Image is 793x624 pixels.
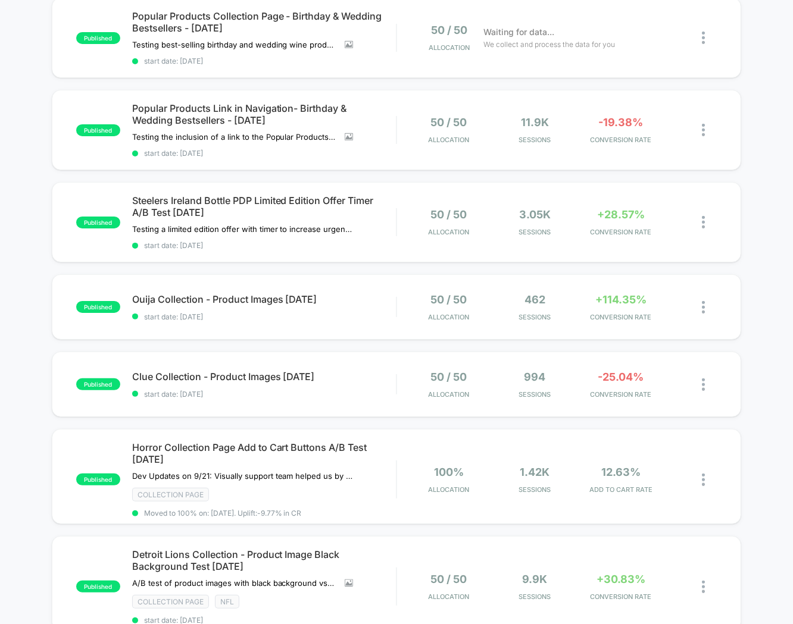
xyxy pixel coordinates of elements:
[132,548,396,572] span: Detroit Lions Collection - Product Image Black Background Test [DATE]
[495,592,575,601] span: Sessions
[702,474,705,486] img: close
[132,488,209,501] span: Collection Page
[598,116,643,128] span: -19.38%
[132,471,353,481] span: Dev Updates on 9/21: Visually support team helped us by allowing the Add to Cart button be clicka...
[483,26,554,39] span: Waiting for data...
[429,43,470,52] span: Allocation
[132,40,336,49] span: Testing best-selling birthday and wedding wine products on the Popular Products collection page.
[483,39,615,50] span: We collect and process the data for you
[428,228,469,236] span: Allocation
[597,573,645,585] span: +30.83%
[430,573,467,585] span: 50 / 50
[132,224,353,234] span: Testing a limited edition offer with timer to increase urgency for customers to add the Steelers ...
[428,485,469,494] span: Allocation
[132,102,396,126] span: Popular Products Link in Navigation- Birthday & Wedding Bestsellers - [DATE]
[132,312,396,321] span: start date: [DATE]
[215,595,239,609] span: NFL
[76,301,120,313] span: published
[428,390,469,399] span: Allocation
[581,136,661,144] span: CONVERSION RATE
[132,595,209,609] span: Collection Page
[430,208,467,221] span: 50 / 50
[132,293,396,305] span: Ouija Collection - Product Images [DATE]
[132,390,396,399] span: start date: [DATE]
[144,509,302,518] span: Moved to 100% on: [DATE] . Uplift: -9.77% in CR
[132,57,396,65] span: start date: [DATE]
[76,32,120,44] span: published
[601,466,641,478] span: 12.63%
[581,485,661,494] span: ADD TO CART RATE
[524,371,545,383] span: 994
[132,441,396,465] span: Horror Collection Page Add to Cart Buttons A/B Test [DATE]
[428,313,469,321] span: Allocation
[702,581,705,593] img: close
[430,371,467,383] span: 50 / 50
[495,485,575,494] span: Sessions
[434,466,464,478] span: 100%
[76,124,120,136] span: published
[581,313,661,321] span: CONVERSION RATE
[702,216,705,228] img: close
[76,217,120,228] span: published
[495,390,575,399] span: Sessions
[702,378,705,391] img: close
[522,573,547,585] span: 9.9k
[581,228,661,236] span: CONVERSION RATE
[598,371,644,383] span: -25.04%
[597,208,645,221] span: +28.57%
[495,228,575,236] span: Sessions
[76,474,120,485] span: published
[430,116,467,128] span: 50 / 50
[132,132,336,142] span: Testing the inclusion of a link to the Popular Products collection page with CTA text: "Shop Our ...
[431,24,467,36] span: 50 / 50
[428,136,469,144] span: Allocation
[524,293,545,306] span: 462
[495,136,575,144] span: Sessions
[520,466,550,478] span: 1.42k
[132,371,396,382] span: Clue Collection - Product Images [DATE]
[76,378,120,390] span: published
[519,208,551,221] span: 3.05k
[132,578,336,588] span: A/B test of product images with black background vs control.Goal(s): Improve adds to cart, conver...
[702,32,705,44] img: close
[132,195,396,218] span: Steelers Ireland Bottle PDP Limited Edition Offer Timer A/B Test [DATE]
[595,293,647,306] span: +114.35%
[521,116,549,128] span: 11.9k
[581,592,661,601] span: CONVERSION RATE
[428,592,469,601] span: Allocation
[702,301,705,313] img: close
[76,581,120,592] span: published
[581,390,661,399] span: CONVERSION RATE
[132,241,396,250] span: start date: [DATE]
[132,10,396,34] span: Popular Products Collection Page - Birthday & Wedding Bestsellers - [DATE]
[430,293,467,306] span: 50 / 50
[495,313,575,321] span: Sessions
[132,149,396,158] span: start date: [DATE]
[702,124,705,136] img: close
